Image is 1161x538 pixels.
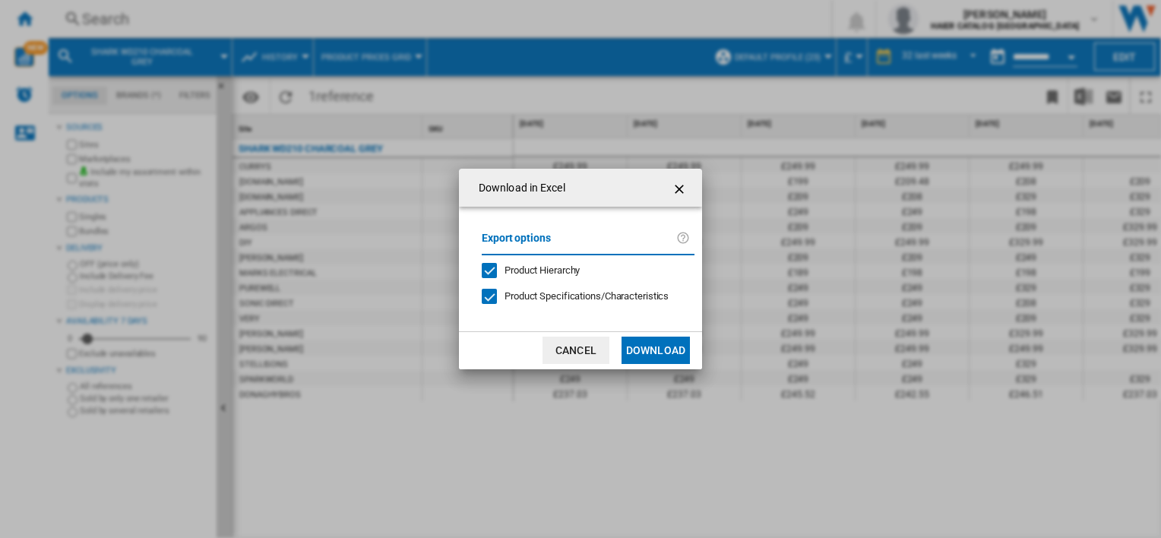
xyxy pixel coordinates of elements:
h4: Download in Excel [471,181,565,196]
ng-md-icon: getI18NText('BUTTONS.CLOSE_DIALOG') [672,180,690,198]
button: Cancel [543,337,609,364]
label: Export options [482,229,676,258]
button: getI18NText('BUTTONS.CLOSE_DIALOG') [666,172,696,203]
button: Download [622,337,690,364]
span: Product Specifications/Characteristics [505,290,669,302]
md-checkbox: Product Hierarchy [482,263,682,277]
span: Product Hierarchy [505,264,580,276]
div: Only applies to Category View [505,290,669,303]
